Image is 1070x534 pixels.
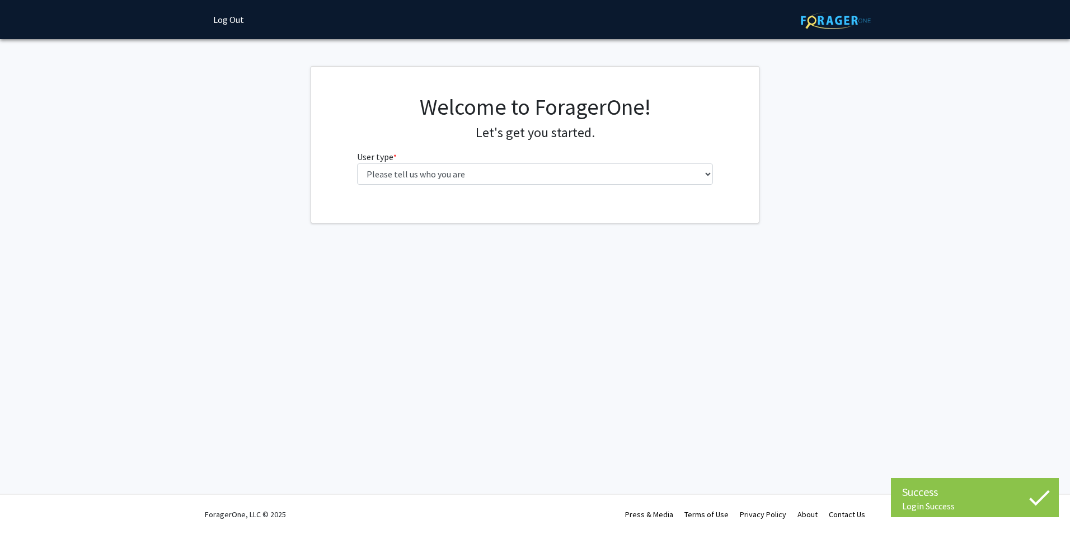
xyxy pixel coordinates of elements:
[205,495,286,534] div: ForagerOne, LLC © 2025
[829,509,865,519] a: Contact Us
[625,509,673,519] a: Press & Media
[797,509,818,519] a: About
[357,93,714,120] h1: Welcome to ForagerOne!
[801,12,871,29] img: ForagerOne Logo
[357,150,397,163] label: User type
[357,125,714,141] h4: Let's get you started.
[902,484,1048,500] div: Success
[740,509,786,519] a: Privacy Policy
[902,500,1048,512] div: Login Success
[684,509,729,519] a: Terms of Use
